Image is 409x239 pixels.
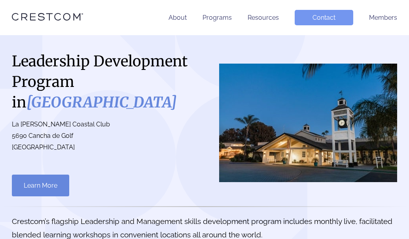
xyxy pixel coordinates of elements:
p: La [PERSON_NAME] Coastal Club 5690 Cancha de Golf [GEOGRAPHIC_DATA] [12,119,197,153]
a: Members [369,14,397,21]
a: About [169,14,187,21]
a: Learn More [12,175,69,196]
a: Contact [295,10,353,25]
i: [GEOGRAPHIC_DATA] [27,93,177,111]
a: Resources [248,14,279,21]
img: San Diego County [219,64,397,182]
a: Programs [203,14,232,21]
h1: Leadership Development Program in [12,51,197,113]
